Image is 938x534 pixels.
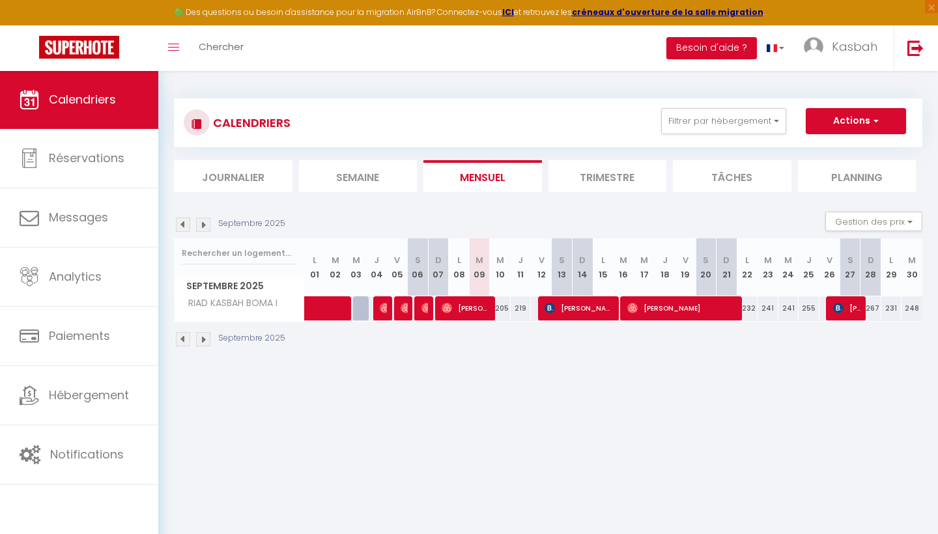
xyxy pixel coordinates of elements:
[614,238,634,296] th: 16
[661,108,786,134] button: Filtrer par hébergement
[49,91,116,107] span: Calendriers
[640,254,648,266] abbr: M
[619,254,627,266] abbr: M
[476,254,483,266] abbr: M
[764,254,772,266] abbr: M
[825,212,922,231] button: Gestion des prix
[313,254,317,266] abbr: L
[218,218,285,230] p: Septembre 2025
[177,296,281,311] span: RIAD KASBAH BOMA I
[518,254,523,266] abbr: J
[806,108,906,134] button: Actions
[860,296,881,320] div: 267
[545,296,614,320] span: [PERSON_NAME]
[352,254,360,266] abbr: M
[457,254,461,266] abbr: L
[907,40,924,56] img: logout
[673,160,791,192] li: Tâches
[496,254,504,266] abbr: M
[696,238,717,296] th: 20
[881,238,902,296] th: 29
[703,254,709,266] abbr: S
[593,238,614,296] th: 15
[601,254,605,266] abbr: L
[799,238,819,296] th: 25
[415,254,421,266] abbr: S
[758,238,778,296] th: 23
[572,7,763,18] a: créneaux d'ouverture de la salle migration
[572,238,593,296] th: 14
[627,296,739,320] span: [PERSON_NAME]
[559,254,565,266] abbr: S
[346,238,367,296] th: 03
[737,296,758,320] div: 232
[49,328,110,344] span: Paiements
[182,242,297,265] input: Rechercher un logement...
[868,254,874,266] abbr: D
[325,238,346,296] th: 02
[218,332,285,344] p: Septembre 2025
[408,238,429,296] th: 06
[798,160,917,192] li: Planning
[380,296,387,320] span: 淑珍 黄
[655,238,675,296] th: 18
[737,238,758,296] th: 22
[490,296,511,320] div: 205
[723,254,730,266] abbr: D
[374,254,379,266] abbr: J
[49,209,108,225] span: Messages
[210,108,291,137] h3: CALENDRIERS
[49,268,102,285] span: Analytics
[511,238,532,296] th: 11
[799,296,819,320] div: 255
[827,254,832,266] abbr: V
[889,254,893,266] abbr: L
[666,37,757,59] button: Besoin d'aide ?
[552,238,573,296] th: 13
[902,296,922,320] div: 248
[39,36,119,59] img: Super Booking
[745,254,749,266] abbr: L
[366,238,387,296] th: 04
[819,238,840,296] th: 26
[299,160,418,192] li: Semaine
[539,254,545,266] abbr: V
[305,238,326,296] th: 01
[579,254,586,266] abbr: D
[784,254,792,266] abbr: M
[840,238,860,296] th: 27
[908,254,916,266] abbr: M
[778,296,799,320] div: 241
[548,160,667,192] li: Trimestre
[662,254,668,266] abbr: J
[199,40,244,53] span: Chercher
[490,238,511,296] th: 10
[502,7,514,18] a: ICI
[435,254,442,266] abbr: D
[50,446,124,462] span: Notifications
[717,238,737,296] th: 21
[387,238,408,296] th: 05
[401,296,408,320] span: [PERSON_NAME]
[634,238,655,296] th: 17
[469,238,490,296] th: 09
[175,277,304,296] span: Septembre 2025
[189,25,253,71] a: Chercher
[675,238,696,296] th: 19
[758,296,778,320] div: 241
[860,238,881,296] th: 28
[832,38,877,55] span: Kasbah
[881,296,902,320] div: 231
[833,296,861,320] span: [PERSON_NAME]
[778,238,799,296] th: 24
[49,387,129,403] span: Hébergement
[531,238,552,296] th: 12
[421,296,429,320] span: [PERSON_NAME]
[423,160,542,192] li: Mensuel
[449,238,470,296] th: 08
[49,150,124,166] span: Réservations
[332,254,339,266] abbr: M
[902,238,922,296] th: 30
